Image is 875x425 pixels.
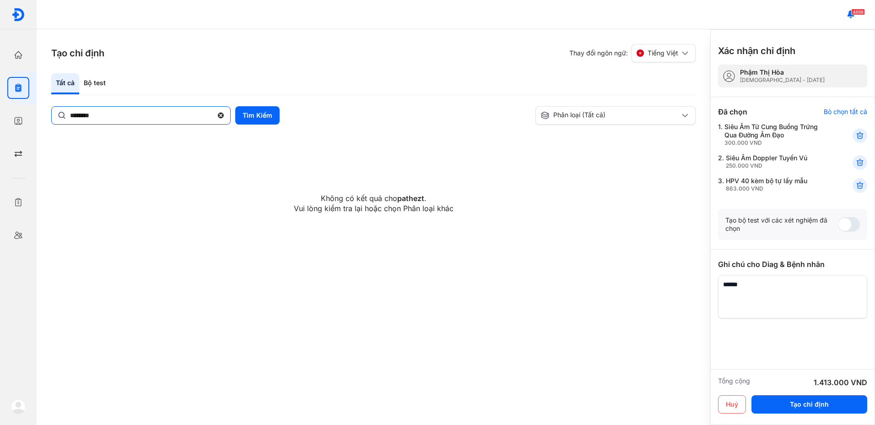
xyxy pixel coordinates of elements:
div: Tạo bộ test với các xét nghiệm đã chọn [725,216,838,233]
p: Vui lòng kiểm tra lại hoặc chọn Phân loại khác [51,203,696,213]
div: phậm thị hòa [740,68,825,76]
div: Siêu Âm Tử Cung Buồng Trứng Qua Đường Âm Đạo [724,123,830,147]
div: Tất cả [51,73,79,94]
div: Bỏ chọn tất cả [824,108,867,116]
div: Tổng cộng [718,377,750,388]
div: 1.413.000 VND [814,377,867,388]
div: 250.000 VND [726,162,807,169]
div: 2. [718,154,830,169]
div: Thay đổi ngôn ngữ: [569,44,696,62]
button: Huỷ [718,395,746,414]
img: logo [11,8,25,22]
div: Ghi chú cho Diag & Bệnh nhân [718,259,867,270]
span: Tiếng Việt [648,49,678,57]
h3: Tạo chỉ định [51,47,104,60]
img: logo [11,399,26,414]
button: Tìm Kiếm [235,106,280,125]
div: Bộ test [79,73,110,94]
div: 300.000 VND [724,139,830,147]
div: Phân loại (Tất cả) [540,111,680,120]
div: 1. [718,123,830,147]
span: 4898 [851,9,865,15]
div: Siêu Âm Doppler Tuyến Vú [726,154,807,169]
p: Không có kết quả cho . [51,193,696,203]
div: 3. [718,177,830,192]
span: pathezt [397,194,424,203]
div: HPV 40 kèm bộ tự lấy mẫu [726,177,807,192]
div: 863.000 VND [726,185,807,192]
div: Đã chọn [718,106,747,117]
button: Tạo chỉ định [751,395,867,414]
div: [DEMOGRAPHIC_DATA] - [DATE] [740,76,825,84]
h3: Xác nhận chỉ định [718,44,795,57]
